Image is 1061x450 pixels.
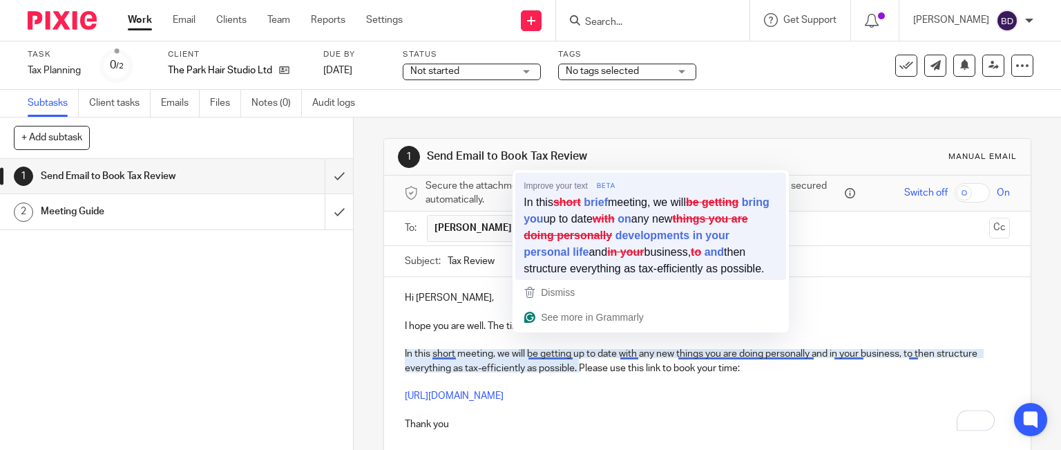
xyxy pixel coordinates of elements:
h1: Meeting Guide [41,201,221,222]
a: Reports [311,13,345,27]
a: Audit logs [312,90,365,117]
div: 1 [14,167,33,186]
label: Due by [323,49,385,60]
a: Clients [216,13,247,27]
a: Work [128,13,152,27]
label: Subject: [405,254,441,268]
div: Tax Planning [28,64,83,77]
a: Subtasks [28,90,79,117]
label: Tags [558,49,696,60]
img: Pixie [28,11,97,30]
img: svg%3E [996,10,1018,32]
a: Email [173,13,195,27]
small: /2 [116,62,124,70]
p: The Park Hair Studio Ltd [168,64,272,77]
span: No tags selected [566,66,639,76]
p: In this short meeting, we will be getting up to date with any new things you are doing personally... [405,347,1011,375]
p: Thank you [405,404,1011,432]
a: [URL][DOMAIN_NAME] [405,391,504,401]
input: Search [584,17,708,29]
label: To: [405,221,420,235]
label: Client [168,49,306,60]
span: Not started [410,66,459,76]
div: 2 [14,203,33,222]
span: Get Support [783,15,837,25]
a: Emails [161,90,200,117]
a: Notes (0) [251,90,302,117]
span: [PERSON_NAME] [434,221,512,235]
p: I hope you are well. The time has come to book a short (15min) Tax Review. [405,319,1011,333]
button: + Add subtask [14,126,90,149]
a: Files [210,90,241,117]
a: Team [267,13,290,27]
span: Secure the attachments in this message. Files exceeding the size limit (10MB) will be secured aut... [426,179,842,207]
a: Settings [366,13,403,27]
span: Switch off [904,186,948,200]
span: [DATE] [323,66,352,75]
h1: Send Email to Book Tax Review [41,166,221,187]
button: Cc [989,218,1010,238]
label: Status [403,49,541,60]
h1: Send Email to Book Tax Review [427,149,736,164]
p: Hi [PERSON_NAME], [405,291,1011,305]
span: On [997,186,1010,200]
div: 0 [110,57,124,73]
div: Manual email [948,151,1017,162]
a: Client tasks [89,90,151,117]
div: 1 [398,146,420,168]
div: To enrich screen reader interactions, please activate Accessibility in Grammarly extension settings [384,277,1031,442]
p: [PERSON_NAME] [913,13,989,27]
label: Task [28,49,83,60]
